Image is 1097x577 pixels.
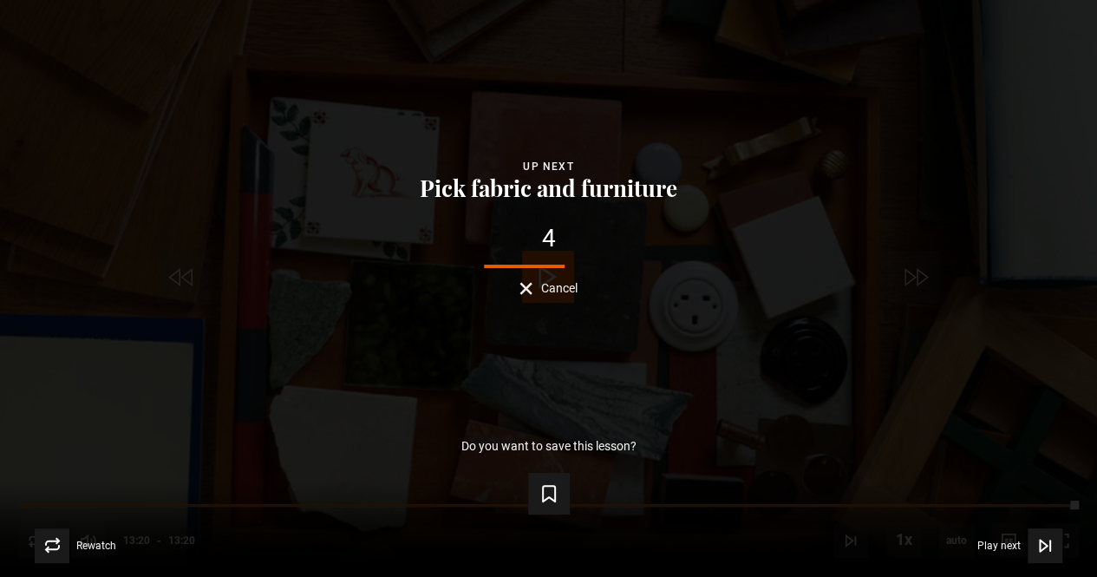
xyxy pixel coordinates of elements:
[76,541,116,551] span: Rewatch
[415,176,682,200] button: Pick fabric and furniture
[461,440,637,452] p: Do you want to save this lesson?
[977,528,1062,563] button: Play next
[28,226,1069,251] div: 4
[519,282,578,295] button: Cancel
[28,158,1069,175] div: Up next
[541,282,578,294] span: Cancel
[977,541,1021,551] span: Play next
[35,528,116,563] button: Rewatch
